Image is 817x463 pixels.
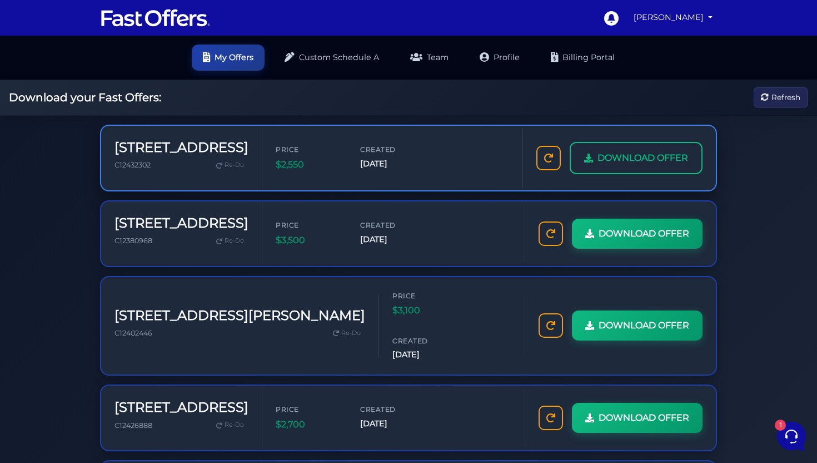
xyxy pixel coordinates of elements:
[9,91,161,104] h2: Download your Fast Offers:
[47,136,176,147] p: Hi [PERSON_NAME], sorry about the delay, I've gone ahead and refunded you your last payment, and ...
[392,348,459,361] span: [DATE]
[328,326,365,341] a: Re-Do
[172,373,187,383] p: Help
[225,160,244,170] span: Re-Do
[77,357,146,383] button: 1Messages
[47,80,176,91] span: Fast Offers
[392,303,459,318] span: $3,100
[273,45,390,71] a: Custom Schedule A
[392,290,459,301] span: Price
[360,220,427,230] span: Created
[114,308,365,324] h3: [STREET_ADDRESS][PERSON_NAME]
[138,201,205,210] a: Open Help Center
[114,400,248,416] h3: [STREET_ADDRESS]
[399,45,460,71] a: Team
[47,93,176,105] p: You: Thanks! :)
[775,420,808,453] iframe: Customerly Messenger Launcher
[114,329,152,337] span: C12402446
[360,417,427,430] span: [DATE]
[360,144,427,155] span: Created
[341,328,361,338] span: Re-Do
[469,45,531,71] a: Profile
[114,161,151,169] span: C12432302
[212,234,248,248] a: Re-Do
[18,62,90,71] span: Your Conversations
[599,411,689,425] span: DOWNLOAD OFFER
[629,7,717,28] a: [PERSON_NAME]
[111,356,119,364] span: 1
[599,318,689,333] span: DOWNLOAD OFFER
[180,62,205,71] a: See all
[572,403,703,433] a: DOWNLOAD OFFER
[18,156,205,179] button: Start a Conversation
[18,86,32,99] img: dark
[18,124,40,146] img: dark
[276,417,342,432] span: $2,700
[33,373,52,383] p: Home
[360,233,427,246] span: [DATE]
[597,151,688,165] span: DOWNLOAD OFFER
[360,404,427,415] span: Created
[114,215,248,231] h3: [STREET_ADDRESS]
[540,45,626,71] a: Billing Portal
[572,219,703,249] a: DOWNLOAD OFFER
[9,9,187,45] h2: Hello [PERSON_NAME] 👋
[360,157,427,170] span: [DATE]
[392,336,459,346] span: Created
[276,144,342,155] span: Price
[25,225,182,236] input: Search for an Article...
[145,357,213,383] button: Help
[114,237,152,245] span: C12380968
[212,158,248,173] a: Re-Do
[183,80,205,90] p: [DATE]
[570,142,703,174] a: DOWNLOAD OFFER
[183,123,205,133] p: [DATE]
[26,86,39,99] img: dark
[96,373,127,383] p: Messages
[599,226,689,241] span: DOWNLOAD OFFER
[276,220,342,230] span: Price
[114,140,248,156] h3: [STREET_ADDRESS]
[276,233,342,248] span: $3,500
[114,421,152,430] span: C12426888
[754,87,808,108] button: Refresh
[47,123,176,134] span: Fast Offers Support
[572,311,703,341] a: DOWNLOAD OFFER
[18,201,76,210] span: Find an Answer
[771,91,800,104] span: Refresh
[225,420,244,430] span: Re-Do
[13,76,209,109] a: Fast OffersYou:Thanks! :)[DATE]
[225,236,244,246] span: Re-Do
[276,157,342,172] span: $2,550
[276,404,342,415] span: Price
[192,45,265,71] a: My Offers
[212,418,248,432] a: Re-Do
[13,119,209,152] a: Fast Offers SupportHi [PERSON_NAME], sorry about the delay, I've gone ahead and refunded you your...
[9,357,77,383] button: Home
[80,163,156,172] span: Start a Conversation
